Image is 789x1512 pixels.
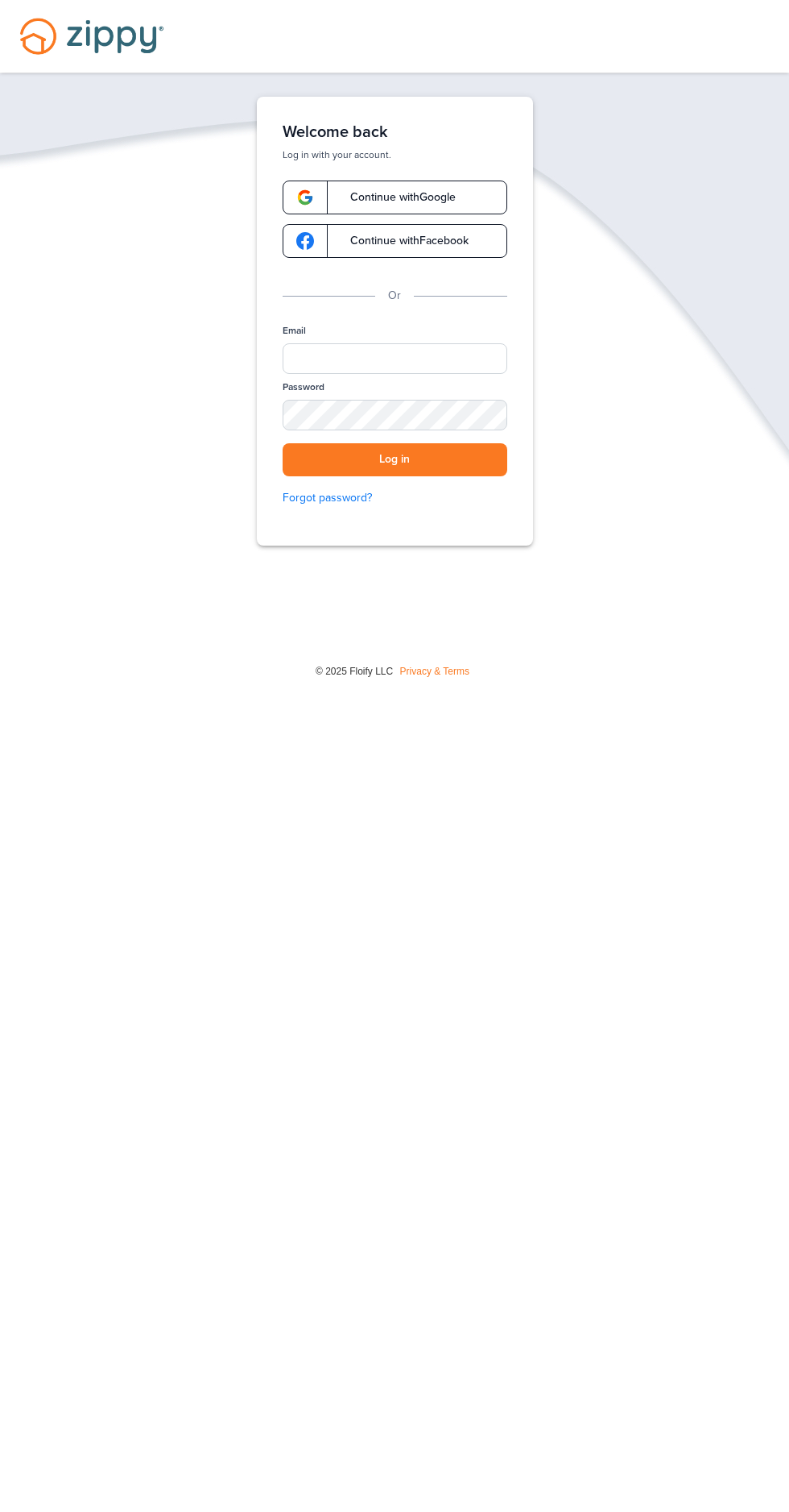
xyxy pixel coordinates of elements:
[316,666,393,677] span: © 2025 Floify LLC
[296,232,314,250] img: google-logo
[283,443,507,476] button: Log in
[283,324,306,338] label: Email
[400,666,469,677] a: Privacy & Terms
[283,489,507,507] a: Forgot password?
[283,224,507,258] a: google-logoContinue withFacebook
[283,400,507,430] input: Password
[283,123,507,142] h1: Welcome back
[283,181,507,214] a: google-logoContinue withGoogle
[388,287,401,305] p: Or
[334,235,469,247] span: Continue with Facebook
[283,343,507,374] input: Email
[283,148,507,161] p: Log in with your account.
[296,189,314,206] img: google-logo
[334,192,456,203] span: Continue with Google
[283,380,324,394] label: Password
